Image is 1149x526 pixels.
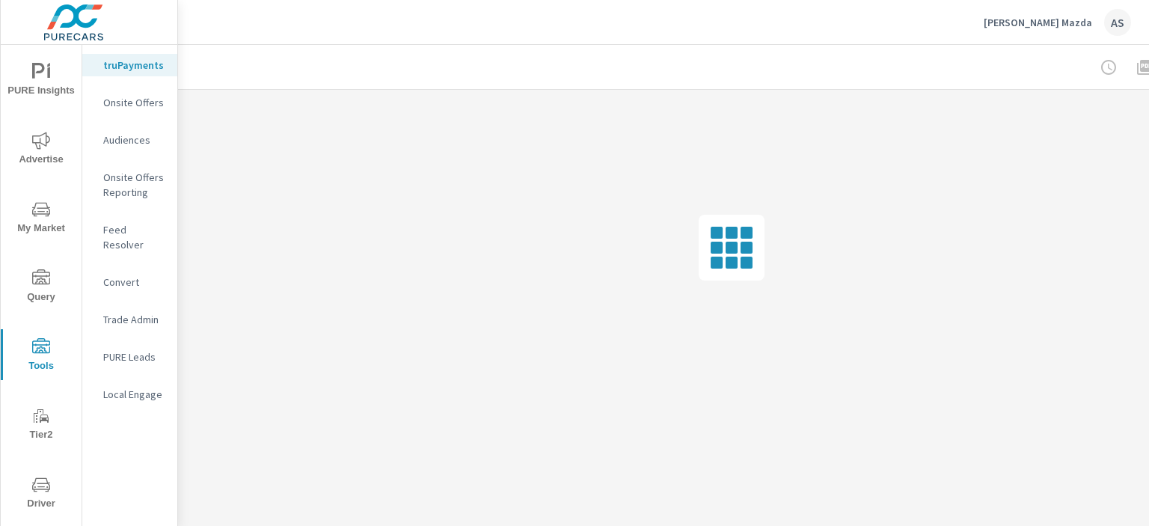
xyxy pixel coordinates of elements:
[82,218,177,256] div: Feed Resolver
[103,312,165,327] p: Trade Admin
[5,63,77,100] span: PURE Insights
[82,308,177,331] div: Trade Admin
[82,91,177,114] div: Onsite Offers
[103,387,165,402] p: Local Engage
[5,132,77,168] span: Advertise
[5,269,77,306] span: Query
[82,271,177,293] div: Convert
[5,338,77,375] span: Tools
[103,170,165,200] p: Onsite Offers Reporting
[1104,9,1131,36] div: AS
[103,222,165,252] p: Feed Resolver
[103,58,165,73] p: truPayments
[103,349,165,364] p: PURE Leads
[5,476,77,513] span: Driver
[82,346,177,368] div: PURE Leads
[103,95,165,110] p: Onsite Offers
[103,275,165,290] p: Convert
[5,407,77,444] span: Tier2
[82,129,177,151] div: Audiences
[103,132,165,147] p: Audiences
[82,166,177,204] div: Onsite Offers Reporting
[5,201,77,237] span: My Market
[82,54,177,76] div: truPayments
[984,16,1092,29] p: [PERSON_NAME] Mazda
[82,383,177,406] div: Local Engage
